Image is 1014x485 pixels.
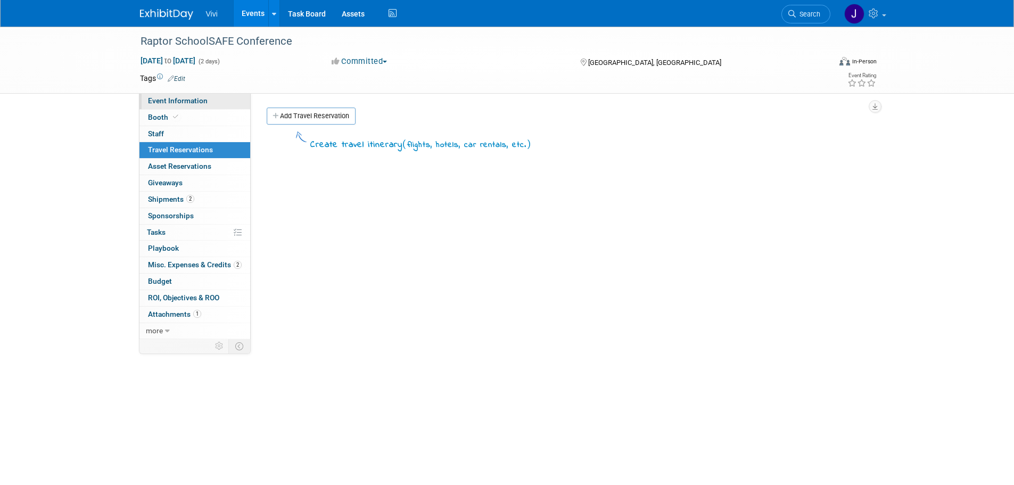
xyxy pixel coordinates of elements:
[139,208,250,224] a: Sponsorships
[163,56,173,65] span: to
[139,241,250,257] a: Playbook
[140,73,185,84] td: Tags
[148,244,179,252] span: Playbook
[148,162,211,170] span: Asset Reservations
[768,55,877,71] div: Event Format
[139,274,250,290] a: Budget
[844,4,864,24] img: Jonathan Rendon
[148,129,164,138] span: Staff
[197,58,220,65] span: (2 days)
[839,57,850,65] img: Format-Inperson.png
[148,260,242,269] span: Misc. Expenses & Credits
[147,228,166,236] span: Tasks
[148,96,208,105] span: Event Information
[526,138,531,149] span: )
[140,9,193,20] img: ExhibitDay
[139,192,250,208] a: Shipments2
[139,225,250,241] a: Tasks
[588,59,721,67] span: [GEOGRAPHIC_DATA], [GEOGRAPHIC_DATA]
[402,138,407,149] span: (
[328,56,391,67] button: Committed
[139,307,250,323] a: Attachments1
[407,139,526,151] span: flights, hotels, car rentals, etc.
[137,32,814,51] div: Raptor SchoolSAFE Conference
[148,293,219,302] span: ROI, Objectives & ROO
[139,290,250,306] a: ROI, Objectives & ROO
[310,137,531,152] div: Create travel itinerary
[852,57,877,65] div: In-Person
[206,10,218,18] span: Vivi
[193,310,201,318] span: 1
[140,56,196,65] span: [DATE] [DATE]
[148,113,180,121] span: Booth
[168,75,185,83] a: Edit
[267,108,356,125] a: Add Travel Reservation
[847,73,876,78] div: Event Rating
[148,178,183,187] span: Giveaways
[234,261,242,269] span: 2
[139,142,250,158] a: Travel Reservations
[173,114,178,120] i: Booth reservation complete
[796,10,820,18] span: Search
[139,323,250,339] a: more
[139,159,250,175] a: Asset Reservations
[139,110,250,126] a: Booth
[148,195,194,203] span: Shipments
[146,326,163,335] span: more
[186,195,194,203] span: 2
[148,145,213,154] span: Travel Reservations
[781,5,830,23] a: Search
[139,257,250,273] a: Misc. Expenses & Credits2
[228,339,250,353] td: Toggle Event Tabs
[139,175,250,191] a: Giveaways
[148,310,201,318] span: Attachments
[139,93,250,109] a: Event Information
[148,211,194,220] span: Sponsorships
[148,277,172,285] span: Budget
[139,126,250,142] a: Staff
[210,339,229,353] td: Personalize Event Tab Strip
